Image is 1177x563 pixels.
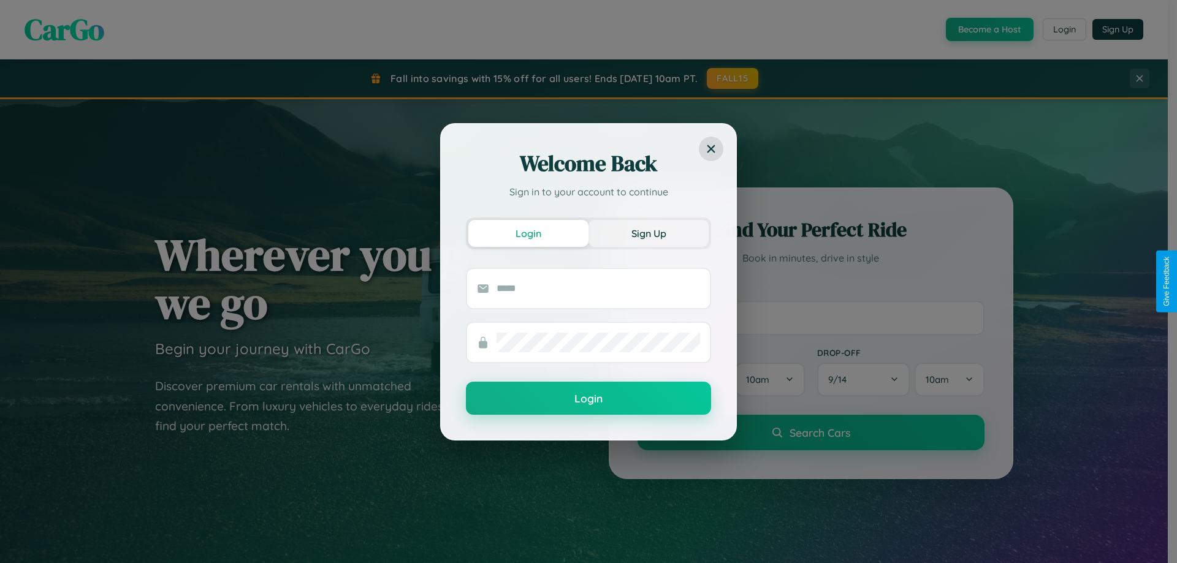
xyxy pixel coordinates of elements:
[466,184,711,199] p: Sign in to your account to continue
[468,220,588,247] button: Login
[1162,257,1171,306] div: Give Feedback
[466,149,711,178] h2: Welcome Back
[588,220,709,247] button: Sign Up
[466,382,711,415] button: Login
